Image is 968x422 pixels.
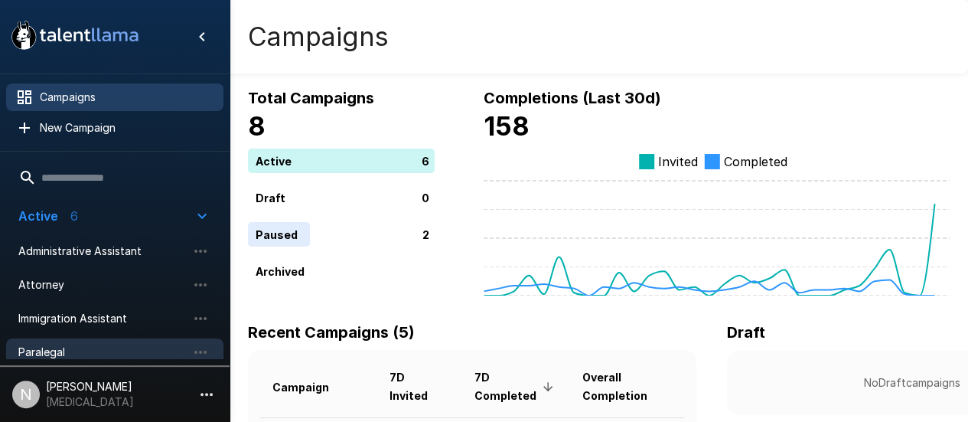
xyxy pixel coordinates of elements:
h4: Campaigns [248,21,389,53]
b: 8 [248,110,266,142]
b: 158 [484,110,530,142]
b: Total Campaigns [248,89,374,107]
p: 6 [422,152,429,168]
b: Completions (Last 30d) [484,89,661,107]
span: Overall Completion [582,368,672,405]
p: 0 [422,189,429,205]
span: 7D Completed [474,368,558,405]
b: Draft [727,323,765,342]
span: 7D Invited [389,368,450,405]
span: Campaign [272,378,349,397]
b: Recent Campaigns (5) [248,323,415,342]
p: 2 [422,226,429,242]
